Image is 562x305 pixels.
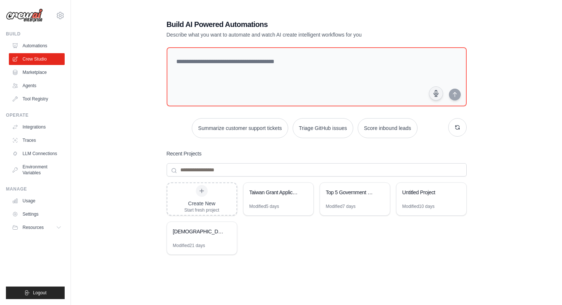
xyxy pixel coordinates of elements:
[249,189,300,196] div: Taiwan Grant Application Planning
[9,121,65,133] a: Integrations
[9,93,65,105] a: Tool Registry
[9,80,65,92] a: Agents
[326,203,356,209] div: Modified 7 days
[184,200,219,207] div: Create New
[402,203,435,209] div: Modified 10 days
[6,8,43,23] img: Logo
[249,203,279,209] div: Modified 5 days
[402,189,453,196] div: Untitled Project
[167,31,415,38] p: Describe what you want to automate and watch AI create intelligent workflows for you
[192,118,288,138] button: Summarize customer support tickets
[6,31,65,37] div: Build
[9,222,65,233] button: Resources
[9,40,65,52] a: Automations
[9,208,65,220] a: Settings
[6,186,65,192] div: Manage
[293,118,353,138] button: Triage GitHub issues
[6,287,65,299] button: Logout
[9,161,65,179] a: Environment Variables
[173,243,205,249] div: Modified 21 days
[9,148,65,160] a: LLM Connections
[184,207,219,213] div: Start fresh project
[9,134,65,146] a: Traces
[167,19,415,30] h1: Build AI Powered Automations
[9,66,65,78] a: Marketplace
[173,228,224,235] div: [DEMOGRAPHIC_DATA] Products Supplier Research
[9,53,65,65] a: Crew Studio
[326,189,377,196] div: Top 5 Government Grant Detailed Proposals for Kailasa Vedic Association
[23,225,44,230] span: Resources
[429,86,443,100] button: Click to speak your automation idea
[33,290,47,296] span: Logout
[6,112,65,118] div: Operate
[9,195,65,207] a: Usage
[167,150,202,157] h3: Recent Projects
[358,118,418,138] button: Score inbound leads
[448,118,467,137] button: Get new suggestions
